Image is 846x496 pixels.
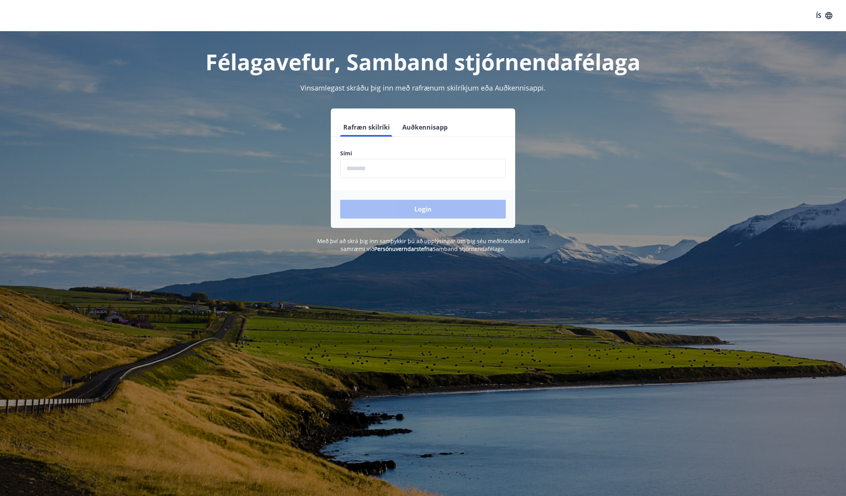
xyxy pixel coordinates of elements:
span: Vinsamlegast skráðu þig inn með rafrænum skilríkjum eða Auðkennisappi. [300,83,546,92]
button: Auðkennisapp [399,118,451,137]
span: Með því að skrá þig inn samþykkir þú að upplýsingar um þig séu meðhöndlaðar í samræmi við Samband... [317,237,529,252]
button: Rafræn skilríki [340,118,393,137]
a: Persónuverndarstefna [374,245,433,252]
h1: Félagavefur, Samband stjórnendafélaga [151,47,695,76]
button: ÍS [812,9,837,23]
label: Sími [340,149,506,157]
